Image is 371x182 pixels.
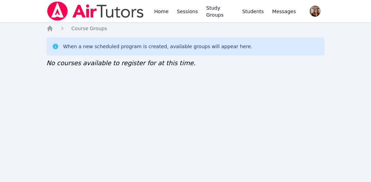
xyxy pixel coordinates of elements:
[46,25,325,32] nav: Breadcrumb
[71,26,107,31] span: Course Groups
[46,59,196,67] span: No courses available to register for at this time.
[63,43,253,50] div: When a new scheduled program is created, available groups will appear here.
[71,25,107,32] a: Course Groups
[46,1,144,21] img: Air Tutors
[272,8,296,15] span: Messages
